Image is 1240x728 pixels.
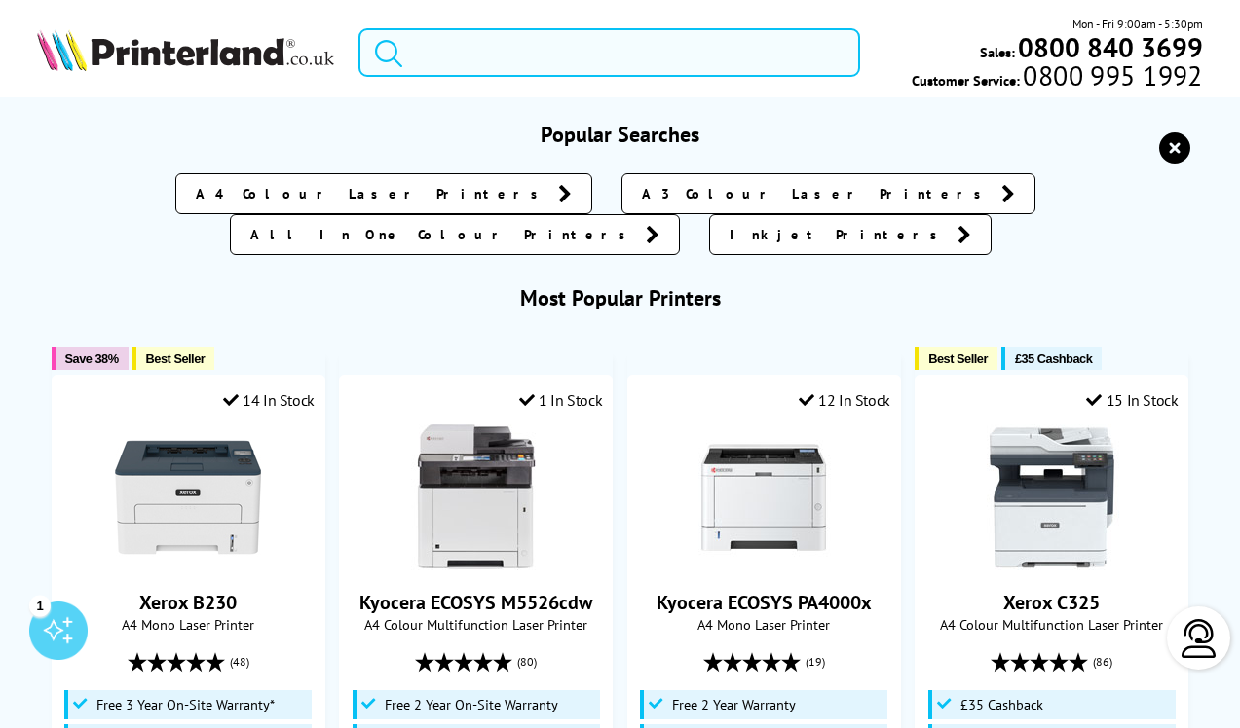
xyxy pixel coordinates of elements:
[638,615,890,634] span: A4 Mono Laser Printer
[657,590,872,615] a: Kyocera ECOSYS PA4000x
[230,643,249,680] span: (48)
[358,28,860,77] input: Search product or brand
[132,347,215,370] button: Best Seller
[691,555,837,574] a: Kyocera ECOSYS PA4000x
[403,555,549,574] a: Kyocera ECOSYS M5526cdw
[519,390,603,410] div: 1 In Stock
[37,29,334,71] img: Printerland Logo
[29,595,51,616] div: 1
[250,225,636,244] span: All In One Colour Printers
[925,615,1178,634] span: A4 Colour Multifunction Laser Printer
[1180,619,1219,658] img: user-headset-light.svg
[37,284,1203,311] h3: Most Popular Printers
[115,424,261,570] img: Xerox B230
[980,43,1015,61] span: Sales:
[175,173,592,214] a: A4 Colour Laser Printers
[1072,15,1203,33] span: Mon - Fri 9:00am - 5:30pm
[1015,38,1203,56] a: 0800 840 3699
[230,214,680,255] a: All In One Colour Printers
[672,697,796,712] span: Free 2 Year Warranty
[806,643,825,680] span: (19)
[223,390,315,410] div: 14 In Stock
[642,184,992,203] span: A3 Colour Laser Printers
[146,351,206,366] span: Best Seller
[403,424,549,570] img: Kyocera ECOSYS M5526cdw
[960,697,1043,712] span: £35 Cashback
[1015,351,1092,366] span: £35 Cashback
[979,424,1125,570] img: Xerox C325
[709,214,992,255] a: Inkjet Printers
[196,184,548,203] span: A4 Colour Laser Printers
[52,347,129,370] button: Save 38%
[979,555,1125,574] a: Xerox C325
[1093,643,1112,680] span: (86)
[350,615,602,634] span: A4 Colour Multifunction Laser Printer
[96,697,275,712] span: Free 3 Year On-Site Warranty*
[915,347,997,370] button: Best Seller
[621,173,1035,214] a: A3 Colour Laser Printers
[1020,66,1202,85] span: 0800 995 1992
[359,590,592,615] a: Kyocera ECOSYS M5526cdw
[65,351,119,366] span: Save 38%
[1001,347,1102,370] button: £35 Cashback
[37,29,334,75] a: Printerland Logo
[730,225,948,244] span: Inkjet Printers
[799,390,890,410] div: 12 In Stock
[691,424,837,570] img: Kyocera ECOSYS PA4000x
[1018,29,1203,65] b: 0800 840 3699
[62,615,315,634] span: A4 Mono Laser Printer
[1003,590,1100,615] a: Xerox C325
[37,121,1203,148] h3: Popular Searches
[517,643,537,680] span: (80)
[1086,390,1178,410] div: 15 In Stock
[115,555,261,574] a: Xerox B230
[912,66,1202,90] span: Customer Service:
[385,697,558,712] span: Free 2 Year On-Site Warranty
[139,590,237,615] a: Xerox B230
[928,351,988,366] span: Best Seller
